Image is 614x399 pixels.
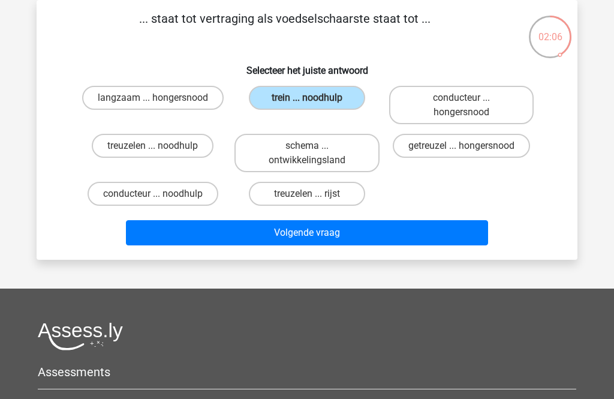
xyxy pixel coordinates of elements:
label: conducteur ... noodhulp [88,182,218,206]
label: treuzelen ... rijst [249,182,365,206]
h6: Selecteer het juiste antwoord [56,55,558,76]
label: conducteur ... hongersnood [389,86,534,124]
label: schema ... ontwikkelingsland [234,134,379,172]
h5: Assessments [38,365,576,379]
label: treuzelen ... noodhulp [92,134,213,158]
label: getreuzel ... hongersnood [393,134,530,158]
button: Volgende vraag [126,220,489,245]
img: Assessly logo [38,322,123,350]
p: ... staat tot vertraging als voedselschaarste staat tot ... [56,10,513,46]
label: langzaam ... hongersnood [82,86,224,110]
div: 02:06 [528,14,573,44]
label: trein ... noodhulp [249,86,365,110]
